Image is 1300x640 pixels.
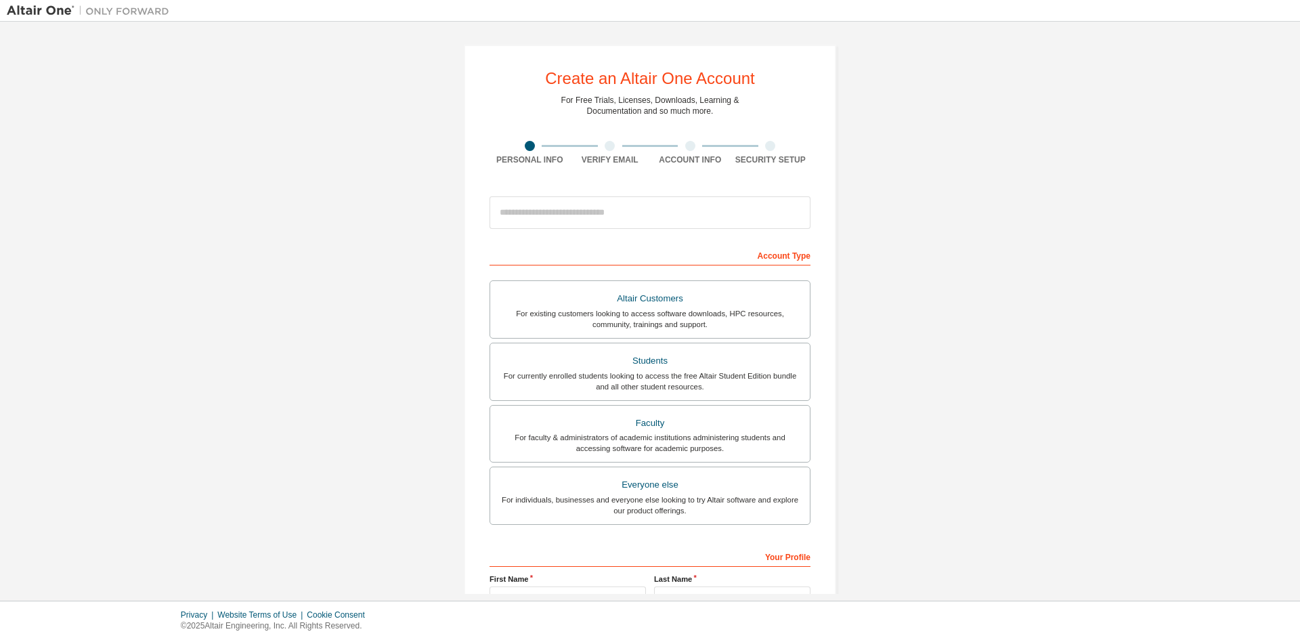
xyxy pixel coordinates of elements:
div: Cookie Consent [307,610,372,620]
div: Account Info [650,154,731,165]
div: For currently enrolled students looking to access the free Altair Student Edition bundle and all ... [498,370,802,392]
div: Faculty [498,414,802,433]
p: © 2025 Altair Engineering, Inc. All Rights Reserved. [181,620,373,632]
div: Privacy [181,610,217,620]
label: Last Name [654,574,810,584]
div: Security Setup [731,154,811,165]
div: For individuals, businesses and everyone else looking to try Altair software and explore our prod... [498,494,802,516]
div: Verify Email [570,154,651,165]
div: For existing customers looking to access software downloads, HPC resources, community, trainings ... [498,308,802,330]
label: First Name [490,574,646,584]
div: Account Type [490,244,810,265]
div: Create an Altair One Account [545,70,755,87]
div: For Free Trials, Licenses, Downloads, Learning & Documentation and so much more. [561,95,739,116]
div: Personal Info [490,154,570,165]
div: Website Terms of Use [217,610,307,620]
div: Students [498,351,802,370]
div: For faculty & administrators of academic institutions administering students and accessing softwa... [498,432,802,454]
div: Altair Customers [498,289,802,308]
img: Altair One [7,4,176,18]
div: Everyone else [498,475,802,494]
div: Your Profile [490,545,810,567]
